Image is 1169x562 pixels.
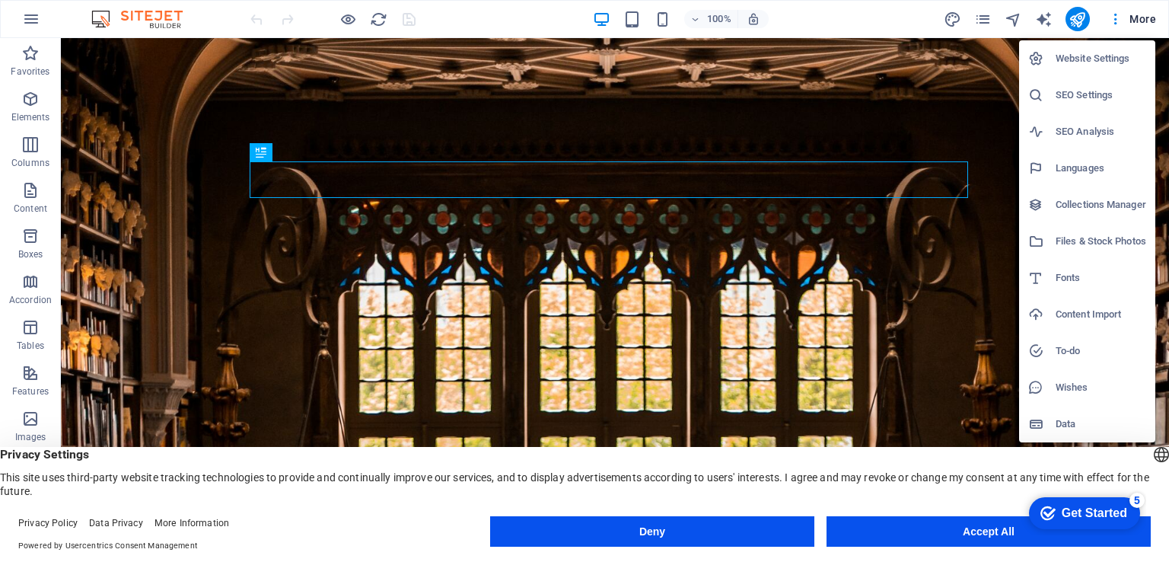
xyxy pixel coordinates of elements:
[35,461,54,465] button: 1
[1056,232,1146,251] h6: Files & Stock Photos
[1056,378,1146,397] h6: Wishes
[1056,123,1146,141] h6: SEO Analysis
[1056,415,1146,433] h6: Data
[1056,86,1146,104] h6: SEO Settings
[1056,305,1146,324] h6: Content Import
[12,8,123,40] div: Get Started 5 items remaining, 0% complete
[1056,342,1146,360] h6: To-do
[1056,269,1146,287] h6: Fonts
[1056,159,1146,177] h6: Languages
[113,3,128,18] div: 5
[35,479,54,483] button: 2
[35,497,54,501] button: 3
[1056,49,1146,68] h6: Website Settings
[45,17,110,30] div: Get Started
[1056,196,1146,214] h6: Collections Manager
